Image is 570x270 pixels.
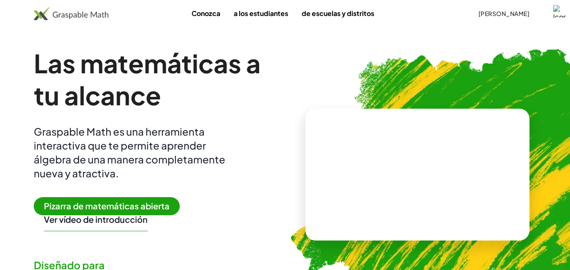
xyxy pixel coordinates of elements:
[354,143,481,206] video: ¿Qué es esto? Es notación matemática dinámica. Esta notación desempeña un papel fundamental en có...
[302,9,374,18] font: de escuelas y distritos
[192,9,220,18] font: Conozca
[227,5,295,21] a: a los estudiantes
[34,125,225,179] font: Graspable Math es una herramienta interactiva que te permite aprender álgebra de una manera compl...
[234,9,288,18] font: a los estudiantes
[34,47,261,111] font: Las matemáticas a tu alcance
[34,202,186,211] a: Pizarra de matemáticas abierta
[44,200,170,211] font: Pizarra de matemáticas abierta
[44,214,148,225] button: Ver vídeo de introducción
[478,10,529,17] font: [PERSON_NAME]
[471,6,536,21] button: [PERSON_NAME]
[295,5,381,21] a: de escuelas y distritos
[185,5,227,21] a: Conozca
